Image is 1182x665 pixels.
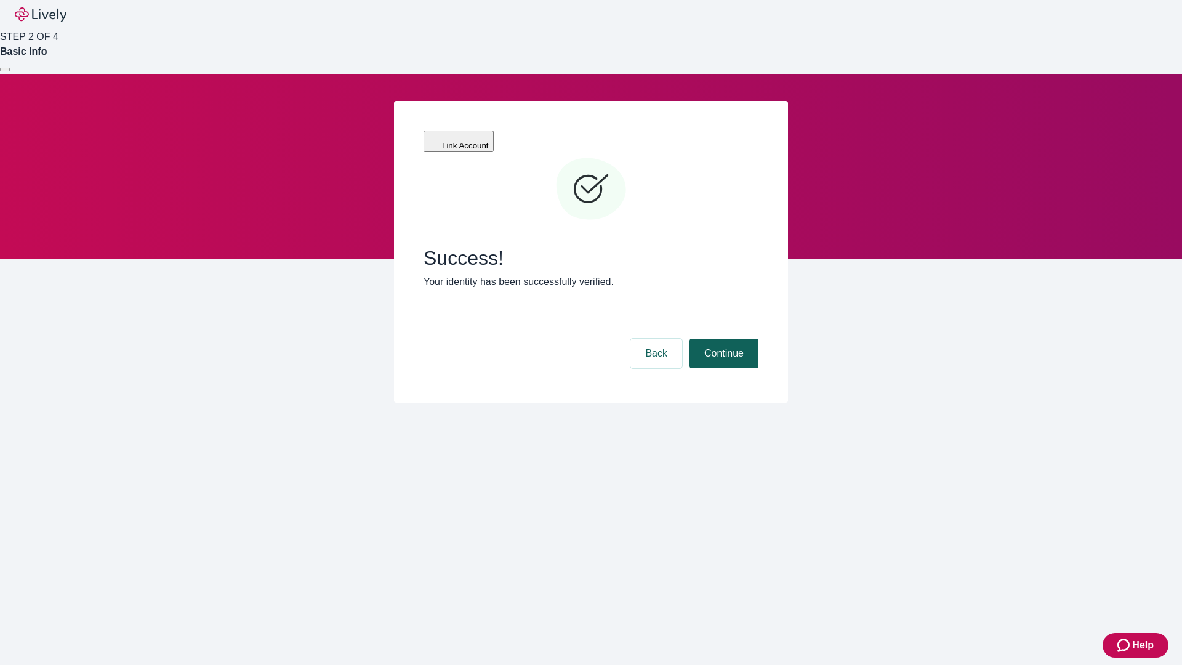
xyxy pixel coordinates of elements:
svg: Checkmark icon [554,153,628,227]
button: Continue [689,339,758,368]
img: Lively [15,7,66,22]
span: Success! [424,246,758,270]
p: Your identity has been successfully verified. [424,275,758,289]
button: Back [630,339,682,368]
span: Help [1132,638,1154,653]
button: Link Account [424,131,494,152]
button: Zendesk support iconHelp [1103,633,1168,658]
svg: Zendesk support icon [1117,638,1132,653]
